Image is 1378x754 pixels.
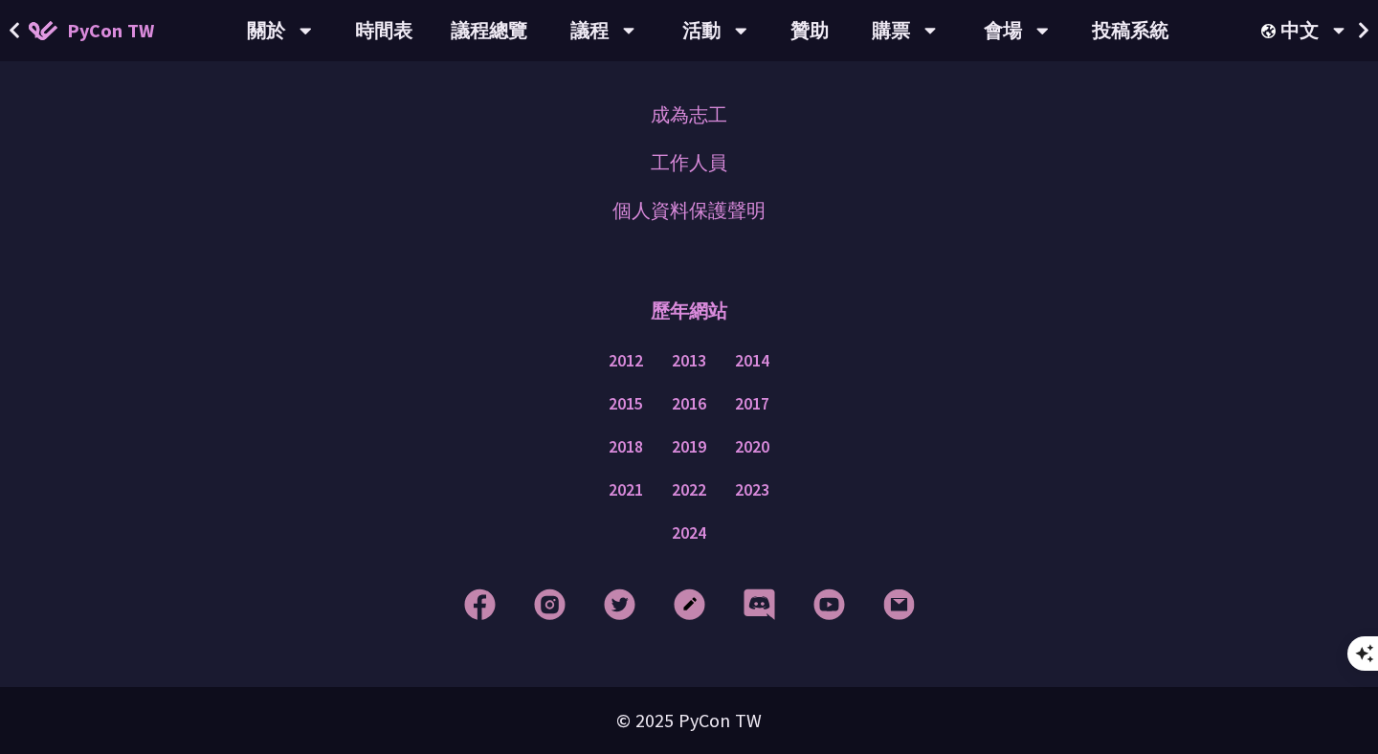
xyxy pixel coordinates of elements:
img: YouTube Footer Icon [813,588,845,620]
a: 個人資料保護聲明 [612,196,766,225]
a: 2024 [672,521,706,545]
img: Home icon of PyCon TW 2025 [29,21,57,40]
a: 2017 [735,392,769,416]
a: 2016 [672,392,706,416]
a: 2014 [735,349,769,373]
a: 2012 [609,349,643,373]
a: 2019 [672,435,706,459]
img: Locale Icon [1261,24,1280,38]
a: 成為志工 [651,100,727,129]
img: Instagram Footer Icon [534,588,566,620]
img: Email Footer Icon [883,588,915,620]
a: 2013 [672,349,706,373]
img: Blog Footer Icon [674,588,705,620]
span: PyCon TW [67,16,154,45]
a: 2023 [735,478,769,502]
a: 工作人員 [651,148,727,177]
a: PyCon TW [10,7,173,55]
img: Facebook Footer Icon [464,588,496,620]
img: Discord Footer Icon [744,588,775,620]
a: 2015 [609,392,643,416]
a: 2021 [609,478,643,502]
p: 歷年網站 [651,282,727,340]
a: 2022 [672,478,706,502]
a: 2020 [735,435,769,459]
img: Twitter Footer Icon [604,588,635,620]
a: 2018 [609,435,643,459]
